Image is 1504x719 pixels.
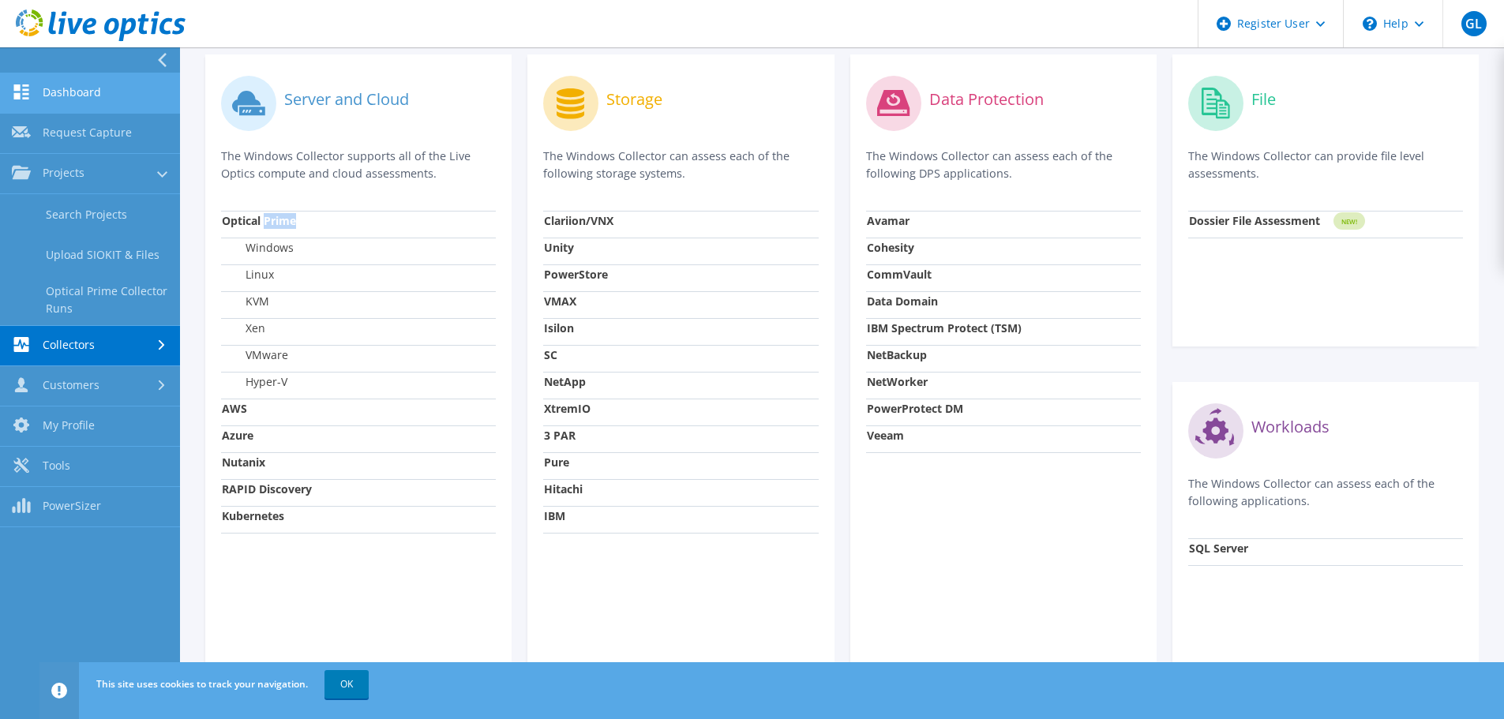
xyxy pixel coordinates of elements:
strong: Pure [544,455,569,470]
label: Server and Cloud [284,92,409,107]
strong: Dossier File Assessment [1189,213,1320,228]
p: The Windows Collector can assess each of the following storage systems. [543,148,818,182]
strong: AWS [222,401,247,416]
label: Linux [222,267,274,283]
label: Xen [222,320,265,336]
strong: Unity [544,240,574,255]
strong: NetWorker [867,374,928,389]
p: The Windows Collector can provide file level assessments. [1188,148,1463,182]
strong: Kubernetes [222,508,284,523]
label: Workloads [1251,419,1330,435]
strong: NetBackup [867,347,927,362]
p: The Windows Collector can assess each of the following DPS applications. [866,148,1141,182]
strong: Azure [222,428,253,443]
label: File [1251,92,1276,107]
strong: VMAX [544,294,576,309]
strong: CommVault [867,267,932,282]
strong: Clariion/VNX [544,213,613,228]
strong: Hitachi [544,481,583,496]
strong: Cohesity [867,240,914,255]
p: The Windows Collector supports all of the Live Optics compute and cloud assessments. [221,148,496,182]
strong: 3 PAR [544,428,576,443]
strong: IBM [544,508,565,523]
strong: SQL Server [1189,541,1248,556]
tspan: NEW! [1341,217,1356,226]
strong: Data Domain [867,294,938,309]
p: The Windows Collector can assess each of the following applications. [1188,475,1463,510]
strong: Isilon [544,320,574,335]
strong: XtremIO [544,401,591,416]
span: GL [1461,11,1487,36]
a: OK [324,670,369,698]
label: Hyper-V [222,374,287,390]
strong: IBM Spectrum Protect (TSM) [867,320,1022,335]
span: This site uses cookies to track your navigation. [96,677,308,691]
strong: Avamar [867,213,910,228]
label: Windows [222,240,294,256]
strong: SC [544,347,557,362]
strong: Veeam [867,428,904,443]
strong: Optical Prime [222,213,296,228]
label: Storage [606,92,662,107]
svg: \n [1363,17,1377,31]
label: KVM [222,294,269,309]
strong: Nutanix [222,455,265,470]
strong: PowerStore [544,267,608,282]
strong: PowerProtect DM [867,401,963,416]
strong: NetApp [544,374,586,389]
label: VMware [222,347,288,363]
strong: RAPID Discovery [222,481,312,496]
label: Data Protection [929,92,1044,107]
